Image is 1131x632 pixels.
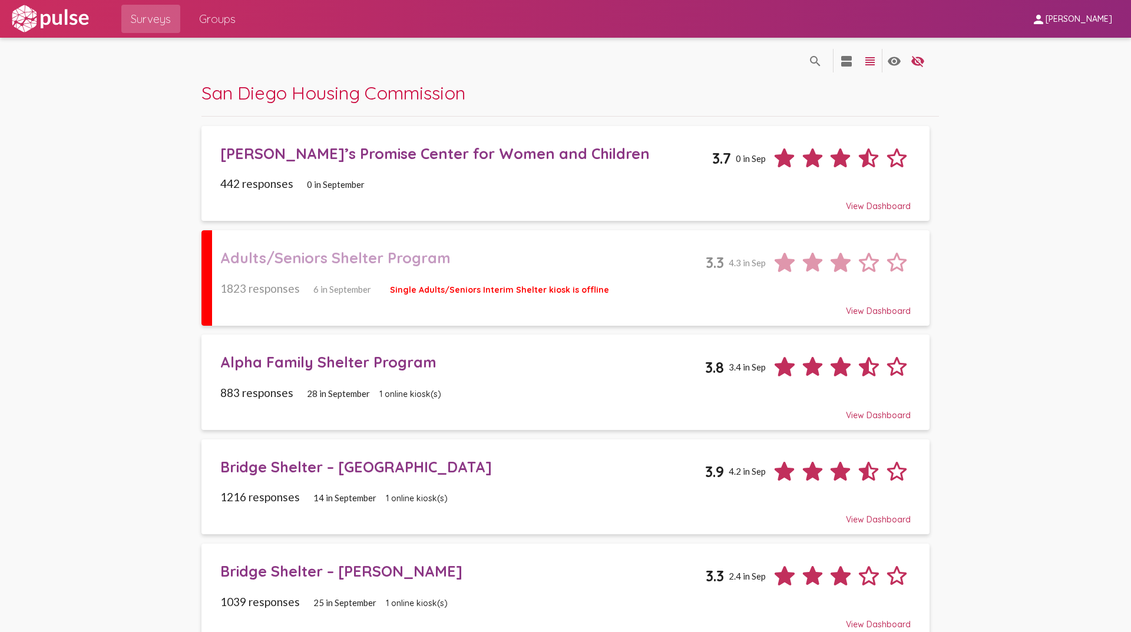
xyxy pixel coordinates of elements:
[220,190,911,211] div: View Dashboard
[220,562,706,580] div: Bridge Shelter – [PERSON_NAME]
[313,597,376,608] span: 25 in September
[887,54,901,68] mat-icon: language
[386,493,448,504] span: 1 online kiosk(s)
[9,4,91,34] img: white-logo.svg
[201,439,930,534] a: Bridge Shelter – [GEOGRAPHIC_DATA]3.94.2 in Sep1216 responses14 in September1 online kiosk(s)View...
[220,249,706,267] div: Adults/Seniors Shelter Program
[121,5,180,33] a: Surveys
[736,153,766,164] span: 0 in Sep
[220,282,300,295] span: 1823 responses
[190,5,245,33] a: Groups
[729,257,766,268] span: 4.3 in Sep
[1031,12,1046,27] mat-icon: person
[386,598,448,608] span: 1 online kiosk(s)
[220,144,713,163] div: [PERSON_NAME]’s Promise Center for Women and Children
[729,571,766,581] span: 2.4 in Sep
[220,386,293,399] span: 883 responses
[220,504,911,525] div: View Dashboard
[307,388,370,399] span: 28 in September
[858,49,882,72] button: language
[906,49,930,72] button: language
[220,399,911,421] div: View Dashboard
[803,49,827,72] button: language
[835,49,858,72] button: language
[201,81,465,104] span: San Diego Housing Commission
[199,8,236,29] span: Groups
[220,353,706,371] div: Alpha Family Shelter Program
[313,492,376,503] span: 14 in September
[390,284,609,295] span: Single Adults/Seniors Interim Shelter kiosk is offline
[220,608,911,630] div: View Dashboard
[1046,14,1112,25] span: [PERSON_NAME]
[313,284,371,295] span: 6 in September
[808,54,822,68] mat-icon: language
[706,253,724,272] span: 3.3
[712,149,731,167] span: 3.7
[839,54,854,68] mat-icon: language
[201,126,930,221] a: [PERSON_NAME]’s Promise Center for Women and Children3.70 in Sep442 responses0 in SeptemberView D...
[220,177,293,190] span: 442 responses
[131,8,171,29] span: Surveys
[220,490,300,504] span: 1216 responses
[911,54,925,68] mat-icon: language
[220,595,300,608] span: 1039 responses
[705,358,724,376] span: 3.8
[863,54,877,68] mat-icon: language
[882,49,906,72] button: language
[729,362,766,372] span: 3.4 in Sep
[729,466,766,477] span: 4.2 in Sep
[705,462,724,481] span: 3.9
[706,567,724,585] span: 3.3
[307,179,365,190] span: 0 in September
[379,389,441,399] span: 1 online kiosk(s)
[201,335,930,429] a: Alpha Family Shelter Program3.83.4 in Sep883 responses28 in September1 online kiosk(s)View Dashboard
[201,230,930,325] a: Adults/Seniors Shelter Program3.34.3 in Sep1823 responses6 in SeptemberSingle Adults/Seniors Inte...
[220,458,706,476] div: Bridge Shelter – [GEOGRAPHIC_DATA]
[220,295,911,316] div: View Dashboard
[1022,8,1122,29] button: [PERSON_NAME]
